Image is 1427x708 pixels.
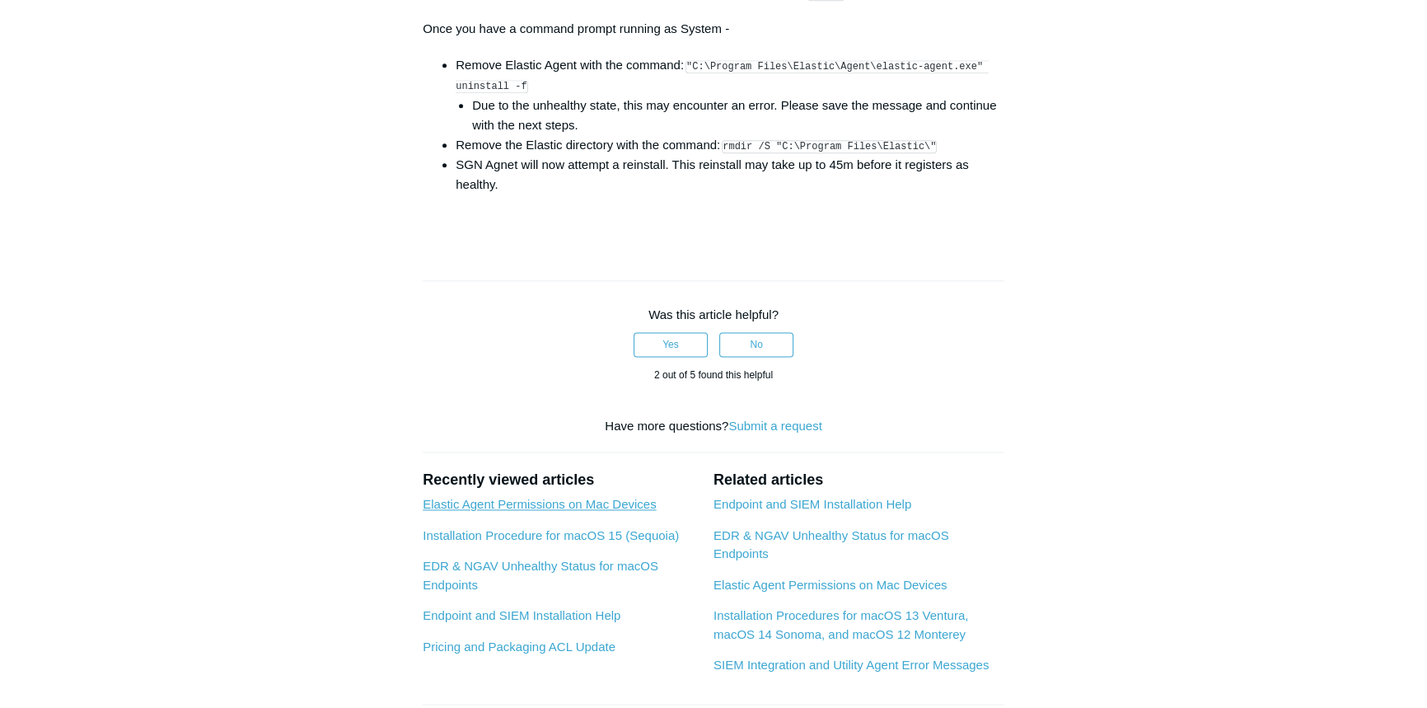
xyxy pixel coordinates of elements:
a: Installation Procedures for macOS 13 Ventura, macOS 14 Sonoma, and macOS 12 Monterey [713,608,968,641]
button: This article was not helpful [719,332,793,357]
span: 2 out of 5 found this helpful [654,369,773,381]
p: Once you have a command prompt running as System - [423,19,1004,39]
a: EDR & NGAV Unhealthy Status for macOS Endpoints [423,559,658,592]
li: Remove Elastic Agent with the command: [456,55,1004,134]
h2: Related articles [713,469,1004,491]
li: SGN Agnet will now attempt a reinstall. This reinstall may take up to 45m before it registers as ... [456,155,1004,195]
a: Pricing and Packaging ACL Update [423,640,615,654]
a: Elastic Agent Permissions on Mac Devices [423,497,656,511]
button: This article was helpful [634,332,708,357]
div: Have more questions? [423,417,1004,436]
a: Endpoint and SIEM Installation Help [713,497,911,511]
a: SIEM Integration and Utility Agent Error Messages [713,658,989,672]
a: Installation Procedure for macOS 15 (Sequoia) [423,528,679,542]
code: rmdir /S "C:\Program Files\Elastic\" [722,140,937,153]
li: Remove the Elastic directory with the command: [456,135,1004,155]
a: EDR & NGAV Unhealthy Status for macOS Endpoints [713,528,949,561]
a: Endpoint and SIEM Installation Help [423,608,620,622]
li: Due to the unhealthy state, this may encounter an error. Please save the message and continue wit... [472,96,1004,135]
a: Elastic Agent Permissions on Mac Devices [713,578,947,592]
span: Was this article helpful? [648,307,779,321]
a: Submit a request [728,419,821,433]
code: "C:\Program Files\Elastic\Agent\elastic-agent.exe" uninstall -f [456,60,989,93]
h2: Recently viewed articles [423,469,697,491]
